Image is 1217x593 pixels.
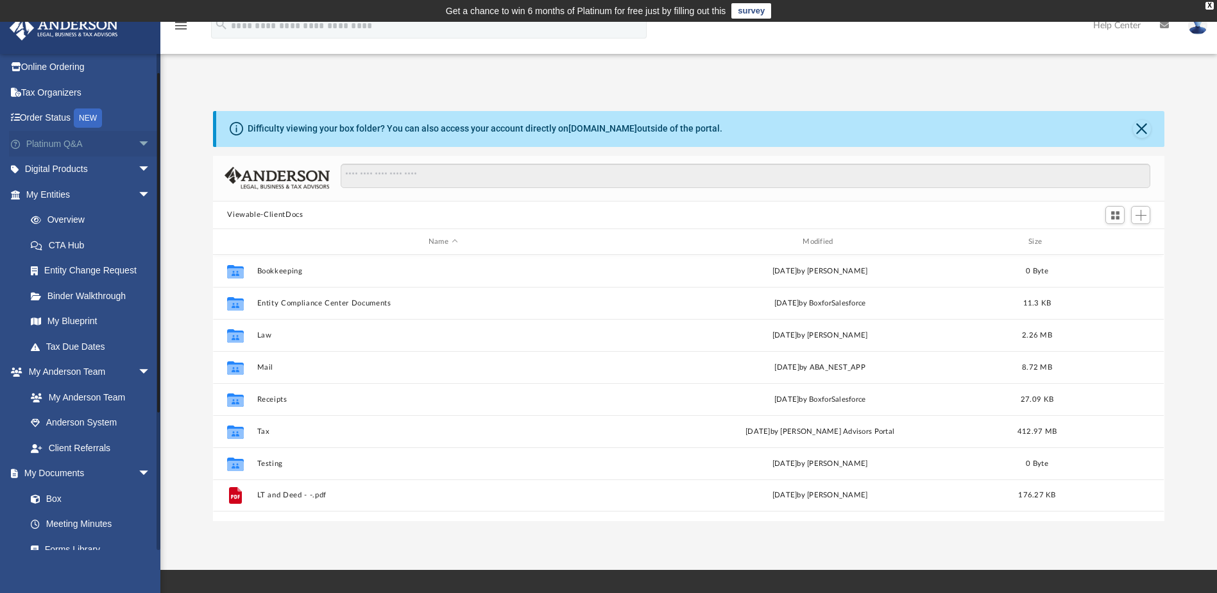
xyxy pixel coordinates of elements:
[257,460,629,468] button: Testing
[1022,332,1052,339] span: 2.26 MB
[1133,120,1151,138] button: Close
[9,461,164,486] a: My Documentsarrow_drop_down
[9,55,170,80] a: Online Ordering
[634,298,1006,309] div: [DATE] by BoxforSalesforce
[9,182,170,207] a: My Entitiesarrow_drop_down
[634,426,1006,438] div: [DATE] by [PERSON_NAME] Advisors Portal
[214,17,228,31] i: search
[138,461,164,487] span: arrow_drop_down
[18,309,164,334] a: My Blueprint
[634,458,1006,470] div: [DATE] by [PERSON_NAME]
[1026,268,1049,275] span: 0 Byte
[257,492,629,500] button: LT and Deed - -.pdf
[1022,364,1052,371] span: 8.72 MB
[1017,428,1057,435] span: 412.97 MB
[173,24,189,33] a: menu
[634,394,1006,406] div: [DATE] by BoxforSalesforce
[213,255,1164,520] div: grid
[1105,206,1125,224] button: Switch to Grid View
[9,359,164,385] a: My Anderson Teamarrow_drop_down
[257,299,629,307] button: Entity Compliance Center Documents
[568,123,637,133] a: [DOMAIN_NAME]
[1012,236,1063,248] div: Size
[731,3,771,19] a: survey
[257,427,629,436] button: Tax
[18,537,157,562] a: Forms Library
[1019,492,1056,499] span: 176.27 KB
[257,236,629,248] div: Name
[138,359,164,386] span: arrow_drop_down
[9,131,170,157] a: Platinum Q&Aarrow_drop_down
[138,182,164,208] span: arrow_drop_down
[138,157,164,183] span: arrow_drop_down
[18,283,170,309] a: Binder Walkthrough
[18,435,164,461] a: Client Referrals
[248,122,722,135] div: Difficulty viewing your box folder? You can also access your account directly on outside of the p...
[219,236,251,248] div: id
[9,157,170,182] a: Digital Productsarrow_drop_down
[257,363,629,372] button: Mail
[18,258,170,284] a: Entity Change Request
[138,131,164,157] span: arrow_drop_down
[9,105,170,132] a: Order StatusNEW
[18,410,164,436] a: Anderson System
[18,207,170,233] a: Overview
[18,334,170,359] a: Tax Due Dates
[18,511,164,537] a: Meeting Minutes
[18,486,157,511] a: Box
[18,384,157,410] a: My Anderson Team
[1205,2,1214,10] div: close
[1188,16,1207,35] img: User Pic
[257,395,629,404] button: Receipts
[1131,206,1150,224] button: Add
[1026,460,1049,467] span: 0 Byte
[6,15,122,40] img: Anderson Advisors Platinum Portal
[74,108,102,128] div: NEW
[341,164,1150,188] input: Search files and folders
[257,267,629,275] button: Bookkeeping
[634,266,1006,277] div: [DATE] by [PERSON_NAME]
[634,362,1006,374] div: [DATE] by ABA_NEST_APP
[227,209,303,221] button: Viewable-ClientDocs
[9,80,170,105] a: Tax Organizers
[1023,300,1051,307] span: 11.3 KB
[1069,236,1159,248] div: id
[634,330,1006,341] div: [DATE] by [PERSON_NAME]
[257,331,629,339] button: Law
[173,18,189,33] i: menu
[634,236,1006,248] div: Modified
[18,232,170,258] a: CTA Hub
[1021,396,1053,403] span: 27.09 KB
[446,3,726,19] div: Get a chance to win 6 months of Platinum for free just by filling out this
[634,490,1006,502] div: [DATE] by [PERSON_NAME]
